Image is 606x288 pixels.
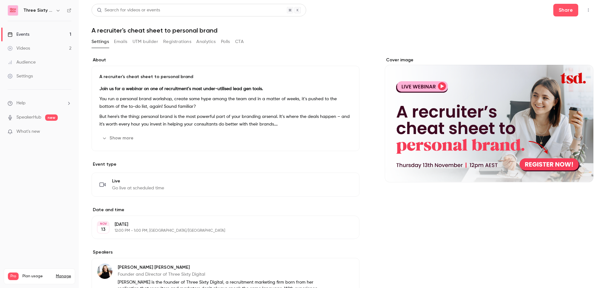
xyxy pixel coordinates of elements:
[16,114,41,121] a: SpeakerHub
[56,274,71,279] a: Manage
[8,100,71,107] li: help-dropdown-opener
[16,128,40,135] span: What's new
[92,57,359,63] label: About
[118,264,318,271] p: [PERSON_NAME] [PERSON_NAME]
[92,161,359,168] p: Event type
[115,228,326,233] p: 12:00 PM - 1:00 PM, [GEOGRAPHIC_DATA]/[GEOGRAPHIC_DATA]
[8,273,19,280] span: Pro
[553,4,578,16] button: Share
[8,5,18,15] img: Three Sixty Digital
[92,207,359,213] label: Date and time
[8,31,29,38] div: Events
[99,87,263,91] strong: Join us for a webinar on one of recruitment’s most under-utilised lead gen tools.
[23,7,53,14] h6: Three Sixty Digital
[385,57,593,63] label: Cover image
[97,7,160,14] div: Search for videos or events
[385,57,593,182] section: Cover image
[99,95,352,110] p: You run a personal brand workshop, create some hype among the team and in a matter of weeks, it’s...
[133,37,158,47] button: UTM builder
[99,74,352,80] p: A recruiter's cheat sheet to personal brand
[235,37,244,47] button: CTA
[112,185,164,191] span: Go live at scheduled time
[92,27,593,34] h1: A recruiter's cheat sheet to personal brand
[99,133,137,143] button: Show more
[112,178,164,184] span: Live
[221,37,230,47] button: Polls
[99,113,352,128] p: But here’s the thing: personal brand is the most powerful part of your branding arsenal. It’s whe...
[118,271,318,278] p: Founder and Director of Three Sixty Digital
[45,114,58,121] span: new
[8,59,36,65] div: Audience
[196,37,216,47] button: Analytics
[22,274,52,279] span: Plan usage
[114,37,127,47] button: Emails
[97,264,112,279] img: Elouise Paul
[115,221,326,228] p: [DATE]
[98,222,109,226] div: NOV
[8,45,30,52] div: Videos
[101,226,105,233] p: 13
[64,129,71,135] iframe: Noticeable Trigger
[163,37,191,47] button: Registrations
[92,249,359,255] label: Speakers
[16,100,26,107] span: Help
[8,73,33,79] div: Settings
[92,37,109,47] button: Settings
